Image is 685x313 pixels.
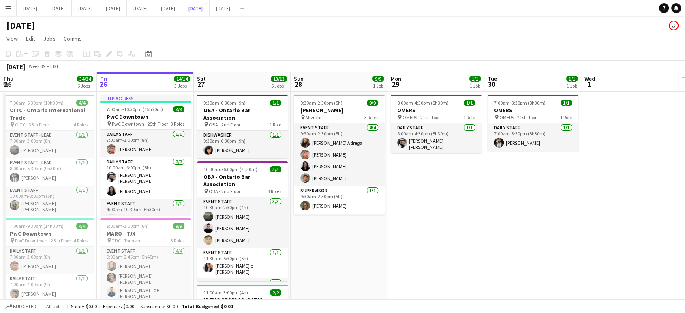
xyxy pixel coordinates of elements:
span: 4/4 [173,106,184,112]
div: 7:00am-5:30pm (10h30m)4/4OITC - Ontario International Trade OITC - 35th Floor4 RolesEvent Staff -... [3,95,94,215]
a: View [3,33,21,44]
h3: OBA - Ontario Bar Association [197,173,288,188]
h1: [DATE] [6,19,35,32]
span: All jobs [45,303,64,309]
span: 1 Role [270,122,281,128]
span: 1/1 [561,100,572,106]
div: 1 Job [373,83,383,89]
span: 1/1 [566,76,578,82]
div: EDT [50,63,59,69]
span: 4/4 [76,223,88,229]
span: 34/34 [77,76,93,82]
span: 14/14 [174,76,190,82]
span: 25 [2,79,13,89]
span: Sat [197,75,206,82]
button: [DATE] [72,0,99,16]
button: [DATE] [154,0,182,16]
app-job-card: 10:30am-6:00pm (7h30m)5/5OBA - Ontario Bar Association OBA - 2nd Floor3 RolesEvent Staff3/310:30a... [197,161,288,281]
app-job-card: 7:00am-3:30pm (8h30m)1/1OMERS OMERS - 21st Floor1 RoleDaily Staff1/17:00am-3:30pm (8h30m)[PERSON_... [488,95,578,151]
span: Week 39 [27,63,47,69]
span: 1 Role [463,114,475,120]
app-card-role: Event Staff - Lead1/17:00am-3:00pm (8h)[PERSON_NAME] [3,131,94,158]
span: 9/9 [367,100,378,106]
button: [DATE] [127,0,154,16]
app-card-role: Event Staff4/49:30am-2:30pm (5h)[PERSON_NAME] Adrega[PERSON_NAME][PERSON_NAME][PERSON_NAME] [294,123,385,186]
h3: [DEMOGRAPHIC_DATA] [197,296,288,304]
span: 4 Roles [74,122,88,128]
span: View [6,35,18,42]
app-job-card: 9:30am-6:30pm (9h)1/1OBA - Ontario Bar Association OBA - 2nd Floor1 RoleDishwasher1/19:30am-6:30p... [197,95,288,158]
h3: MARO - TJX [100,230,191,237]
span: Tue [488,75,497,82]
button: [DATE] [99,0,127,16]
div: 5 Jobs [271,83,287,89]
span: OBA - 2nd Floor [209,188,240,194]
span: Wed [584,75,595,82]
span: OMERS - 21st Floor [402,114,440,120]
span: Budgeted [13,304,36,309]
h3: OITC - Ontario International Trade [3,107,94,121]
a: Jobs [40,33,59,44]
span: 1/1 [464,100,475,106]
span: OBA - 2nd Floor [209,122,240,128]
span: 28 [293,79,304,89]
app-card-role: Event Staff - Lead1/18:00am-5:30pm (9h30m)[PERSON_NAME] [3,158,94,186]
app-card-role: Daily Staff1/17:00am-3:30pm (8h30m)[PERSON_NAME] [488,123,578,151]
span: 30 [486,79,497,89]
span: 7:00am-3:30pm (8h30m) [494,100,546,106]
div: 1 Job [567,83,577,89]
span: 29 [390,79,401,89]
div: In progress [100,95,191,101]
span: Sun [294,75,304,82]
span: 3 Roles [268,188,281,194]
div: [DATE] [6,62,25,71]
app-card-role: Daily Staff1/18:00am-4:30pm (8h30m)[PERSON_NAME] [PERSON_NAME] [391,123,482,153]
a: Comms [60,33,85,44]
span: PwC Downtown - 25th Floor [112,121,168,127]
h3: OBA - Ontario Bar Association [197,107,288,121]
span: 7:00am-5:30pm (10h30m) [10,100,64,106]
span: 2/2 [270,289,281,296]
button: Budgeted [4,302,38,311]
span: 9:30am-2:30pm (5h) [300,100,342,106]
app-card-role: Event Staff3/310:30am-2:30pm (4h)[PERSON_NAME][PERSON_NAME][PERSON_NAME] [197,197,288,248]
app-card-role: Event Staff1/14:00pm-10:30pm (6h30m) [100,199,191,227]
div: 1 Job [470,83,480,89]
app-card-role: Event Staff1/110:00am-3:00pm (5h)[PERSON_NAME] [PERSON_NAME] [3,186,94,216]
span: 13/13 [271,76,287,82]
app-user-avatar: Jolanta Rokowski [669,21,679,30]
span: TDC - Torbram [112,238,142,244]
span: Mon [391,75,401,82]
span: 10:30am-6:00pm (7h30m) [203,166,257,172]
span: 1/1 [469,76,481,82]
span: Fri [100,75,107,82]
div: 3 Jobs [174,83,190,89]
span: 26 [99,79,107,89]
button: [DATE] [182,0,210,16]
app-job-card: 9:30am-2:30pm (5h)9/9[PERSON_NAME] Mizrahi3 RolesEvent Staff4/49:30am-2:30pm (5h)[PERSON_NAME] Ad... [294,95,385,215]
app-card-role: Daily Staff2/210:00am-6:00pm (8h)[PERSON_NAME] [PERSON_NAME][PERSON_NAME] [100,157,191,199]
app-card-role: Daily Staff1/17:00am-3:00pm (8h)[PERSON_NAME] [3,247,94,274]
span: 3 Roles [171,121,184,127]
app-job-card: 8:00am-4:30pm (8h30m)1/1OMERS OMERS - 21st Floor1 RoleDaily Staff1/18:00am-4:30pm (8h30m)[PERSON_... [391,95,482,153]
app-card-role: Dishwasher1/19:30am-6:30pm (9h)[PERSON_NAME] [197,131,288,158]
app-card-role: Event Staff1/111:30am-5:30pm (6h)[PERSON_NAME] e [PERSON_NAME] [197,248,288,278]
h3: PwC Downtown [3,230,94,237]
span: OMERS - 21st Floor [499,114,537,120]
span: 4 Roles [74,238,88,244]
button: [DATE] [210,0,237,16]
button: [DATE] [17,0,44,16]
span: Edit [26,35,35,42]
h3: OMERS [391,107,482,114]
app-card-role: Bartender1/1 [197,278,288,306]
app-job-card: In progress7:00am-10:30pm (15h30m)4/4PwC Downtown PwC Downtown - 25th Floor3 RolesDaily Staff1/17... [100,95,191,215]
h3: OMERS [488,107,578,114]
span: 9:00am-3:00pm (6h) [107,223,149,229]
button: [DATE] [44,0,72,16]
span: PwC Downtown - 25th Floor [15,238,71,244]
